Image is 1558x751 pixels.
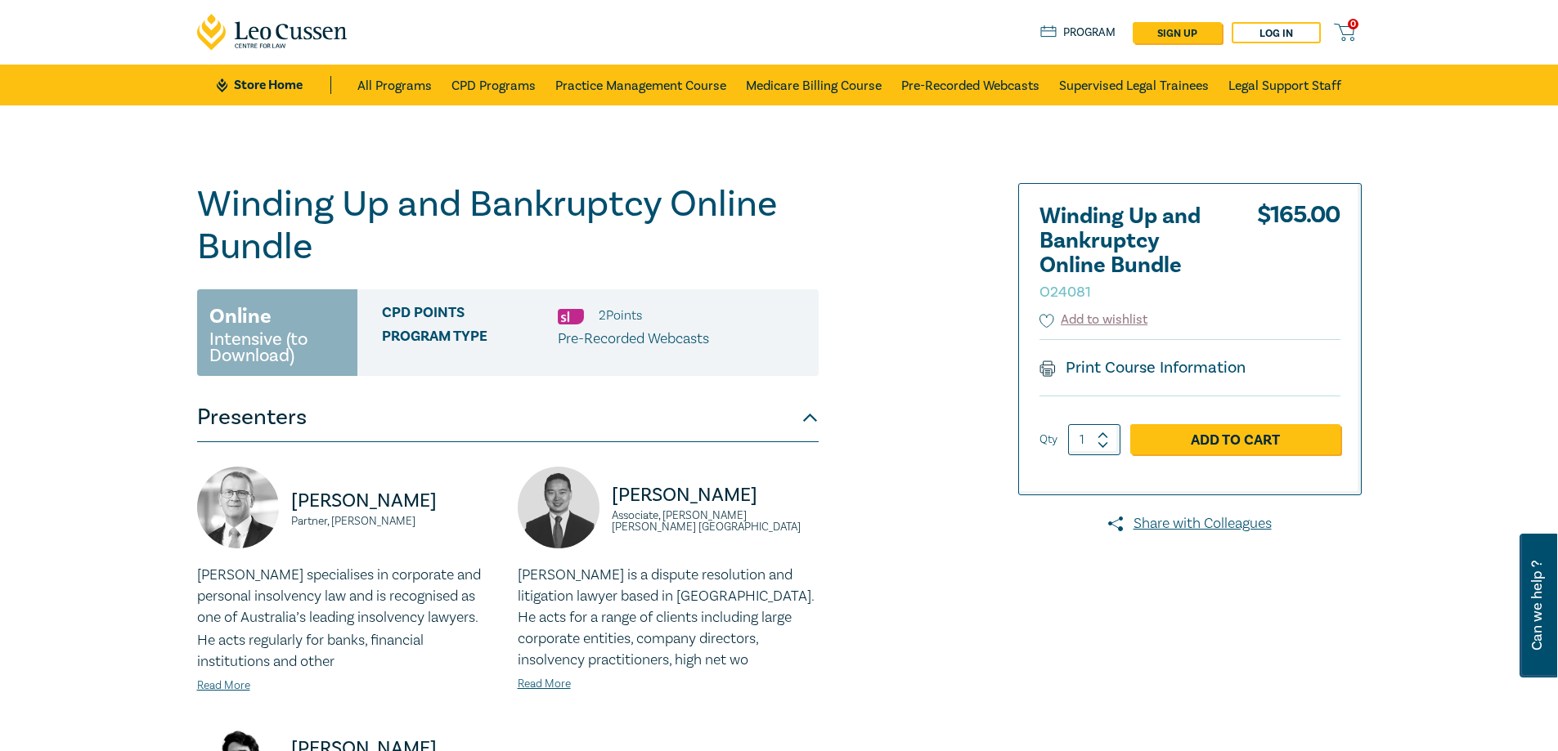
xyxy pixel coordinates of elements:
[382,329,558,350] span: Program type
[612,510,819,533] small: Associate, [PERSON_NAME] [PERSON_NAME] [GEOGRAPHIC_DATA]
[1039,431,1057,449] label: Qty
[901,65,1039,105] a: Pre-Recorded Webcasts
[291,516,498,527] small: Partner, [PERSON_NAME]
[197,393,819,442] button: Presenters
[451,65,536,105] a: CPD Programs
[209,331,345,364] small: Intensive (to Download)
[197,630,498,673] p: He acts regularly for banks, financial institutions and other
[1040,24,1116,42] a: Program
[555,65,726,105] a: Practice Management Course
[746,65,882,105] a: Medicare Billing Course
[1133,22,1222,43] a: sign up
[209,302,272,331] h3: Online
[1228,65,1341,105] a: Legal Support Staff
[1348,19,1358,29] span: 0
[558,309,584,324] img: Substantive Law
[1257,204,1340,311] div: $ 165.00
[197,565,498,628] p: [PERSON_NAME] specialises in corporate and personal insolvency law and is recognised as one of Au...
[291,488,498,514] p: [PERSON_NAME]
[1039,283,1091,302] small: O24081
[197,467,279,548] img: https://s3.ap-southeast-2.amazonaws.com/leo-cussen-store-production-content/Contacts/Michael%20Lh...
[599,305,642,326] li: 2 Point s
[197,183,819,268] h1: Winding Up and Bankruptcy Online Bundle
[612,482,819,508] p: [PERSON_NAME]
[357,65,432,105] a: All Programs
[1018,513,1362,534] a: Share with Colleagues
[518,677,571,691] a: Read More
[217,76,330,94] a: Store Home
[197,678,250,693] a: Read More
[1068,424,1120,455] input: 1
[1232,22,1321,43] a: Log in
[518,565,819,671] p: [PERSON_NAME] is a dispute resolution and litigation lawyer based in [GEOGRAPHIC_DATA]. He acts f...
[1130,424,1340,455] a: Add to Cart
[1039,204,1219,302] h2: Winding Up and Bankruptcy Online Bundle
[1039,357,1246,378] a: Print Course Information
[1059,65,1209,105] a: Supervised Legal Trainees
[1529,543,1545,668] span: Can we help ?
[518,467,599,548] img: https://s3.ap-southeast-2.amazonaws.com/leo-cussen-store-production-content/Contacts/Michael%20Gu...
[558,329,709,350] p: Pre-Recorded Webcasts
[1039,311,1148,329] button: Add to wishlist
[382,305,558,326] span: CPD Points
